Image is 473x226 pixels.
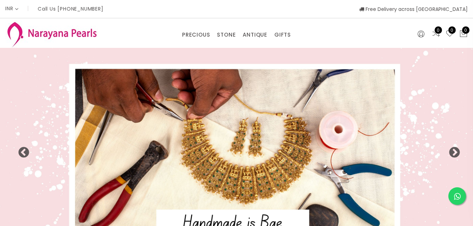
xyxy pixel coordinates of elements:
a: 0 [446,30,454,39]
span: 0 [435,26,442,34]
a: GIFTS [274,30,291,40]
button: Next [448,147,455,154]
button: 0 [459,30,468,39]
button: Previous [18,147,25,154]
a: 0 [432,30,440,39]
a: STONE [217,30,236,40]
span: 0 [448,26,456,34]
span: 0 [462,26,469,34]
span: Free Delivery across [GEOGRAPHIC_DATA] [359,6,468,13]
p: Call Us [PHONE_NUMBER] [38,6,104,11]
a: PRECIOUS [182,30,210,40]
a: ANTIQUE [243,30,267,40]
